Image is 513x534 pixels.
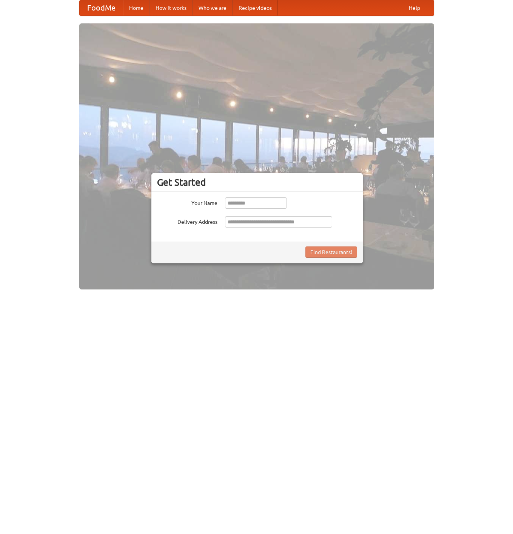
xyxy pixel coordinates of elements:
[157,177,357,188] h3: Get Started
[233,0,278,15] a: Recipe videos
[80,0,123,15] a: FoodMe
[157,216,217,226] label: Delivery Address
[157,197,217,207] label: Your Name
[305,246,357,258] button: Find Restaurants!
[149,0,193,15] a: How it works
[403,0,426,15] a: Help
[193,0,233,15] a: Who we are
[123,0,149,15] a: Home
